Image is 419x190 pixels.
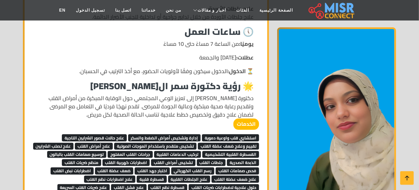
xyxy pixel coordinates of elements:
a: علاج ضعف عضلة القلب [212,174,259,184]
span: جلطات القلب [197,159,226,166]
p: الدخول سيكون وفقًا لأولويات الحضور، مع أخذ الترتيب في الحسبان. [38,67,254,75]
a: تقييم وعلاج ضعف عضلة القلب [198,140,259,151]
span: علاج أمراض القلب [75,143,113,150]
a: تركيب الدعامات القلبية [154,149,201,159]
span: ضعف عضلة القلب [95,167,134,174]
span: اخبار و مقالات [198,7,226,13]
p: دكتورة [PERSON_NAME] إلى تعزيز الوعي المجتمعي حول الوقاية المبكرة من أمراض القلب وتقديم رعاية صحي... [38,94,254,119]
span: اضطرابات كهربية القلب [103,159,150,166]
span: جراحات القلب المفتوح [108,151,153,158]
a: الصفحة الرئيسية [254,4,298,17]
strong: الخدمات [233,119,259,130]
span: اختبار جهد القلب [135,167,170,174]
a: قسطرة قلبية [137,174,167,184]
a: علاج تصلب الشرايين [33,140,74,151]
a: اختبار جهد القلب [135,165,170,175]
a: جراحات القلب المفتوح [108,149,153,159]
span: منظم ضربات القلب [62,159,101,166]
a: خدماتنا [136,4,161,17]
span: علاج ضعف عضلة القلب [212,176,259,182]
a: إدارة وتشخيص أمراض الضغط والسكر [128,132,201,142]
a: توسيع صمامات القلب بالبالون [47,149,107,159]
a: جلطات القلب [197,157,226,167]
a: من نحن [161,4,186,17]
strong: 🕔 ساعات العمل [185,23,254,40]
a: اخبار و مقالات [186,4,231,17]
a: تشخيص أمراض القلب [151,157,195,167]
a: الفئات [231,4,254,17]
span: تركيب الدعامات القلبية [154,151,201,158]
a: تسجيل الدخول [71,4,110,17]
span: استشاري قلب واوعية دموية [202,134,259,141]
span: تشخيص متقدم باستخدام الموجات الصوتية [114,143,197,150]
span: تشخيص أمراض القلب [151,159,195,166]
span: فحص صمامات القلب [216,167,259,174]
a: علاج أمراض القلب [75,140,113,151]
a: فحص صمامات القلب [216,165,259,175]
a: القسطرة القلبية التشخيصية [202,149,259,159]
span: الذبحة الصدرية [227,159,259,166]
span: علاج حالات قصور الشرايين التاجية [62,134,127,141]
a: رسم القلب الكهربائي [171,165,215,175]
img: main.misr_connect [309,2,354,19]
a: تشخيص متقدم باستخدام الموجات الصوتية [114,140,197,151]
span: علاج اضطرابات نظم القلب [84,176,136,182]
p: من الساعة 7 مساءً حتى 10 مساءً [38,40,254,48]
span: إدارة وتشخيص أمراض الضغط والسكر [128,134,201,141]
span: القسطرة القلبية التشخيصية [202,151,259,158]
a: منظم ضربات القلب [62,157,101,167]
span: توسيع صمامات القلب بالبالون [47,151,107,158]
a: الذبحة الصدرية [227,157,259,167]
p: [DATE] والجمعة [38,53,254,62]
a: EN [54,4,71,17]
strong: ⏳ الدخول: [228,66,254,76]
span: علاج الجلطات القلبية [168,176,211,182]
span: علاج تصلب الشرايين [33,143,74,150]
a: علاج اضطرابات نظم القلب [84,174,136,184]
a: اتصل بنا [110,4,136,17]
span: رسم القلب الكهربائي [171,167,215,174]
a: اضطرابات كهربية القلب [103,157,150,167]
strong: يوميًا: [239,39,254,49]
span: اضطرابات نبض القلب [51,167,94,174]
a: اضطرابات نبض القلب [51,165,94,175]
strong: عطلات: [236,52,254,63]
a: استشاري قلب واوعية دموية [202,132,259,142]
a: علاج الجلطات القلبية [168,174,211,184]
span: تقييم وعلاج ضعف عضلة القلب [198,143,259,150]
a: ضعف عضلة القلب [95,165,134,175]
a: علاج حالات قصور الشرايين التاجية [62,132,127,142]
span: قسطرة قلبية [137,176,167,182]
strong: 🌟 رؤية دكتورة سمر ال[PERSON_NAME] [90,78,254,94]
